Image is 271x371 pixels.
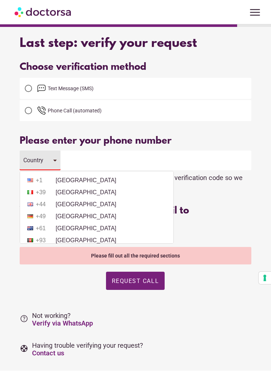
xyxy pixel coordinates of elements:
div: Last step: verify your request [20,37,251,51]
i: support [20,344,28,353]
li: [GEOGRAPHIC_DATA] [24,199,170,210]
li: [GEOGRAPHIC_DATA] [24,175,170,186]
div: Choose verification method [20,62,251,73]
span: Having trouble verifying your request? [32,342,143,357]
div: Please fill out all the required sections [20,247,251,265]
span: Phone Call (automated) [48,108,102,114]
span: +49 [36,214,54,220]
span: +44 [36,202,54,208]
div: Country [23,157,46,164]
div: Please add your phone number. We'll call you with a verification code so we know it's you (standa... [20,171,251,190]
a: Verify via WhatsApp [32,320,93,327]
i: help [20,315,28,323]
a: Contact us [32,350,64,357]
span: +1 [36,177,54,184]
span: +93 [36,238,54,244]
li: [GEOGRAPHIC_DATA] [24,211,170,222]
img: email [37,84,46,93]
div: Please enter your phone number [20,136,251,147]
img: Doctorsa.com [15,4,72,20]
li: [GEOGRAPHIC_DATA] [24,187,170,198]
span: Not working? [32,312,93,327]
span: menu [248,6,262,20]
span: Text Message (SMS) [48,86,94,92]
li: [GEOGRAPHIC_DATA] [24,235,170,246]
li: [GEOGRAPHIC_DATA] [24,223,170,234]
img: phone [37,107,46,115]
button: Your consent preferences for tracking technologies [259,272,271,284]
span: Request Call [112,278,159,285]
button: Request Call [106,272,165,290]
span: +61 [36,226,54,232]
span: +39 [36,190,54,196]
